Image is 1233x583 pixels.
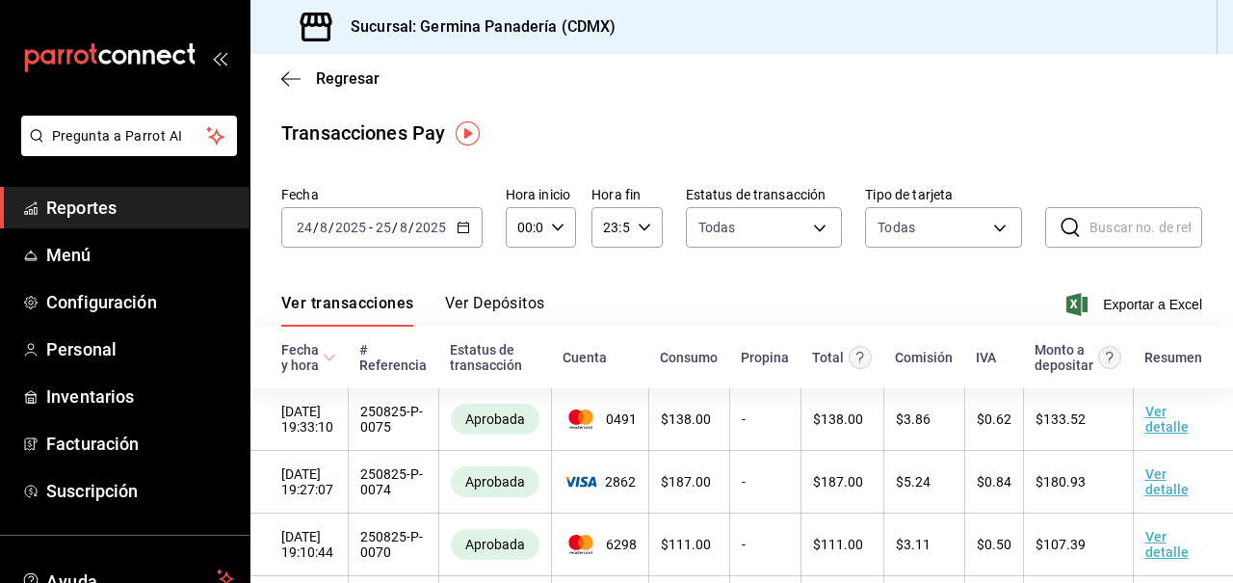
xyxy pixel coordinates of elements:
[895,350,953,365] div: Comisión
[1145,529,1189,560] a: Ver detalle
[812,350,844,365] div: Total
[451,466,539,497] div: Transacciones cobradas de manera exitosa.
[328,220,334,235] span: /
[865,188,1022,201] label: Tipo de tarjeta
[729,514,800,576] td: -
[564,535,637,554] span: 6298
[281,342,336,373] span: Fecha y hora
[408,220,414,235] span: /
[46,289,234,315] span: Configuración
[458,411,533,427] span: Aprobada
[977,474,1011,490] span: $ 0.84
[458,474,533,490] span: Aprobada
[729,451,800,514] td: -
[281,342,319,373] div: Fecha y hora
[661,474,711,490] span: $ 187.00
[564,410,637,429] span: 0491
[399,220,408,235] input: --
[660,350,718,365] div: Consumo
[52,126,207,146] span: Pregunta a Parrot AI
[46,431,234,457] span: Facturación
[281,69,380,88] button: Regresar
[591,188,662,201] label: Hora fin
[813,474,863,490] span: $ 187.00
[250,388,348,451] td: [DATE] 19:33:10
[878,218,915,237] div: Todas
[977,537,1011,552] span: $ 0.50
[250,514,348,576] td: [DATE] 19:10:44
[564,474,637,490] span: 2862
[896,537,931,552] span: $ 3.11
[450,342,539,373] div: Estatus de transacción
[46,195,234,221] span: Reportes
[348,388,438,451] td: 250825-P-0075
[359,342,427,373] div: # Referencia
[1070,293,1202,316] button: Exportar a Excel
[1036,537,1086,552] span: $ 107.39
[813,411,863,427] span: $ 138.00
[896,474,931,490] span: $ 5.24
[414,220,447,235] input: ----
[46,242,234,268] span: Menú
[46,478,234,504] span: Suscripción
[813,537,863,552] span: $ 111.00
[281,294,414,327] button: Ver transacciones
[661,537,711,552] span: $ 111.00
[451,404,539,435] div: Transacciones cobradas de manera exitosa.
[1145,404,1189,435] a: Ver detalle
[334,220,367,235] input: ----
[335,15,616,39] h3: Sucursal: Germina Panadería (CDMX)
[281,294,545,327] div: navigation tabs
[456,121,480,146] img: Tooltip marker
[1145,466,1189,497] a: Ver detalle
[369,220,373,235] span: -
[281,119,445,147] div: Transacciones Pay
[661,411,711,427] span: $ 138.00
[319,220,328,235] input: --
[316,69,380,88] span: Regresar
[46,336,234,362] span: Personal
[1036,474,1086,490] span: $ 180.93
[896,411,931,427] span: $ 3.86
[348,514,438,576] td: 250825-P-0070
[296,220,313,235] input: --
[375,220,392,235] input: --
[1144,350,1202,365] div: Resumen
[1035,342,1093,373] div: Monto a depositar
[1089,208,1202,247] input: Buscar no. de referencia
[392,220,398,235] span: /
[698,218,736,237] span: Todas
[506,188,576,201] label: Hora inicio
[46,384,234,410] span: Inventarios
[977,411,1011,427] span: $ 0.62
[729,388,800,451] td: -
[849,346,872,369] svg: Este monto equivale al total pagado por el comensal antes de aplicar Comisión e IVA.
[313,220,319,235] span: /
[686,188,843,201] label: Estatus de transacción
[348,451,438,514] td: 250825-P-0074
[21,116,237,156] button: Pregunta a Parrot AI
[250,451,348,514] td: [DATE] 19:27:07
[976,350,996,365] div: IVA
[1036,411,1086,427] span: $ 133.52
[212,50,227,66] button: open_drawer_menu
[445,294,545,327] button: Ver Depósitos
[458,537,533,552] span: Aprobada
[741,350,789,365] div: Propina
[1098,346,1121,369] svg: Este es el monto resultante del total pagado menos comisión e IVA. Esta será la parte que se depo...
[281,188,483,201] label: Fecha
[13,140,237,160] a: Pregunta a Parrot AI
[563,350,607,365] div: Cuenta
[451,529,539,560] div: Transacciones cobradas de manera exitosa.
